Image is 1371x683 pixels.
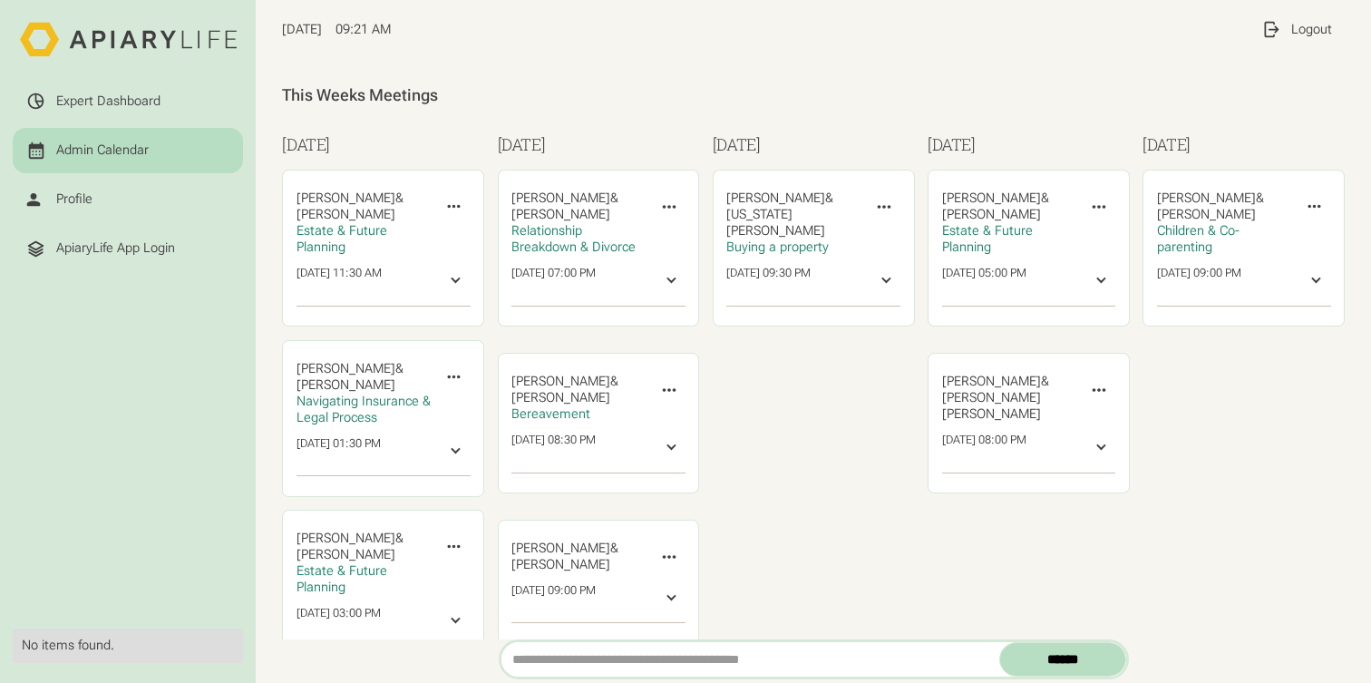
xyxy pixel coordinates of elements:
span: [PERSON_NAME] [726,190,825,206]
span: [PERSON_NAME] [PERSON_NAME] [942,390,1041,422]
span: [PERSON_NAME] [511,207,610,222]
span: [PERSON_NAME] [511,390,610,405]
span: [PERSON_NAME] [942,207,1041,222]
div: [DATE] 05:00 PM [942,266,1026,296]
div: & [726,190,861,239]
span: Buying a property [726,239,829,255]
span: [PERSON_NAME] [942,374,1041,389]
span: Navigating Insurance & Legal Process [297,394,431,425]
span: Relationship Breakdown & Divorce [511,223,636,255]
span: [PERSON_NAME] [297,547,395,562]
h3: [DATE] [1142,132,1345,157]
span: 09:21 AM [335,22,391,38]
div: [DATE] 03:00 PM [297,606,381,636]
div: [DATE] 08:00 PM [942,433,1026,463]
span: [PERSON_NAME] [1157,190,1256,206]
h3: [DATE] [928,132,1130,157]
div: & [511,541,646,573]
div: Profile [56,191,92,208]
a: Expert Dashboard [13,78,243,124]
div: [DATE] 01:30 PM [297,436,381,466]
span: [PERSON_NAME] [1157,207,1256,222]
span: Children & Co-parenting [1157,223,1240,255]
a: Logout [1248,6,1345,53]
a: Admin Calendar [13,128,243,174]
div: [DATE] 09:30 PM [726,266,811,296]
div: [DATE] 11:30 AM [297,266,382,296]
span: Estate & Future Planning [297,223,387,255]
span: Estate & Future Planning [942,223,1033,255]
div: & [942,374,1076,423]
span: [PERSON_NAME] [297,377,395,393]
div: This Weeks Meetings [282,85,1345,106]
div: & [942,190,1076,223]
span: [DATE] [282,22,322,37]
span: Estate & Future Planning [297,563,387,595]
span: [PERSON_NAME] [511,557,610,572]
h3: [DATE] [282,132,484,157]
span: Bereavement [511,406,590,422]
div: & [511,374,646,406]
div: & [297,531,431,563]
div: & [297,190,431,223]
div: [DATE] 08:30 PM [511,433,596,463]
div: Admin Calendar [56,142,149,159]
div: Expert Dashboard [56,93,160,110]
div: & [1157,190,1291,223]
div: & [511,190,646,223]
span: [PERSON_NAME] [511,190,610,206]
span: [PERSON_NAME] [511,374,610,389]
a: Profile [13,177,243,223]
span: [PERSON_NAME] [297,207,395,222]
span: [PERSON_NAME] [511,541,610,556]
div: [DATE] 09:00 PM [1157,266,1241,296]
div: [DATE] 09:00 PM [511,583,596,613]
h3: [DATE] [713,132,915,157]
span: [PERSON_NAME] [297,531,395,546]
span: [PERSON_NAME] [297,361,395,376]
div: [DATE] 07:00 PM [511,266,596,296]
a: ApiaryLife App Login [13,226,243,272]
div: Logout [1291,22,1332,38]
div: & [297,361,431,394]
span: [PERSON_NAME] [942,190,1041,206]
span: [US_STATE][PERSON_NAME] [726,207,825,239]
h3: [DATE] [498,132,700,157]
div: ApiaryLife App Login [56,240,175,257]
span: [PERSON_NAME] [297,190,395,206]
div: No items found. [22,638,234,654]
